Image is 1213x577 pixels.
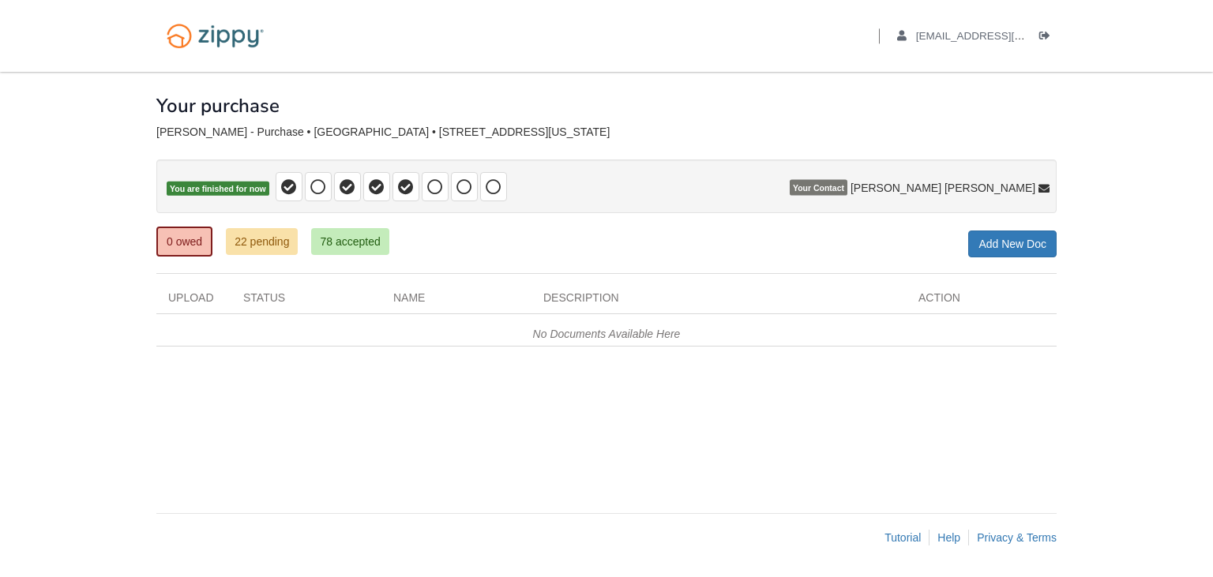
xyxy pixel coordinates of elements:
em: No Documents Available Here [533,328,681,340]
a: edit profile [897,30,1097,46]
a: Log out [1039,30,1057,46]
a: Privacy & Terms [977,531,1057,544]
a: Add New Doc [968,230,1057,257]
span: [PERSON_NAME] [PERSON_NAME] [851,180,1035,196]
a: 78 accepted [311,228,389,255]
a: Tutorial [884,531,921,544]
div: Name [381,290,531,313]
span: Your Contact [790,180,847,196]
div: Description [531,290,907,313]
div: Status [231,290,381,313]
img: Logo [156,16,274,56]
div: Upload [156,290,231,313]
a: 22 pending [226,228,298,255]
a: Help [937,531,960,544]
div: Action [907,290,1057,313]
span: You are finished for now [167,182,269,197]
div: [PERSON_NAME] - Purchase • [GEOGRAPHIC_DATA] • [STREET_ADDRESS][US_STATE] [156,126,1057,139]
a: 0 owed [156,227,212,257]
h1: Your purchase [156,96,280,116]
span: mariagraff17@outlook.com [916,30,1097,42]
